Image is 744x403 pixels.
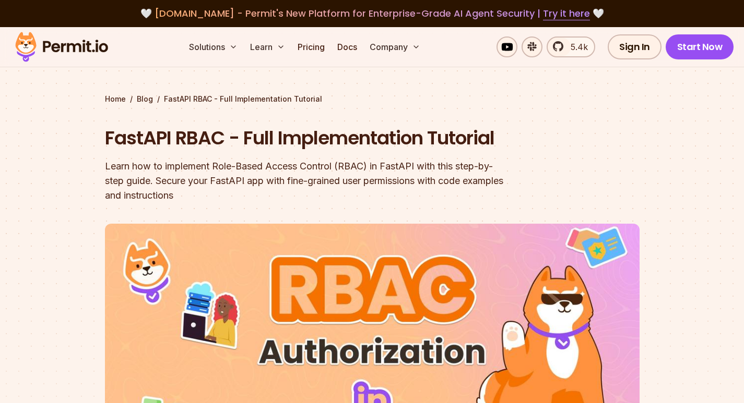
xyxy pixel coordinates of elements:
[10,29,113,65] img: Permit logo
[137,94,153,104] a: Blog
[105,94,640,104] div: / /
[155,7,590,20] span: [DOMAIN_NAME] - Permit's New Platform for Enterprise-Grade AI Agent Security |
[105,159,506,203] div: Learn how to implement Role-Based Access Control (RBAC) in FastAPI with this step-by-step guide. ...
[246,36,289,57] button: Learn
[564,41,588,53] span: 5.4k
[608,34,662,59] a: Sign In
[25,6,719,21] div: 🤍 🤍
[543,7,590,20] a: Try it here
[547,36,595,57] a: 5.4k
[105,94,126,104] a: Home
[105,125,506,151] h1: FastAPI RBAC - Full Implementation Tutorial
[333,36,361,57] a: Docs
[293,36,329,57] a: Pricing
[666,34,734,59] a: Start Now
[185,36,242,57] button: Solutions
[365,36,424,57] button: Company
